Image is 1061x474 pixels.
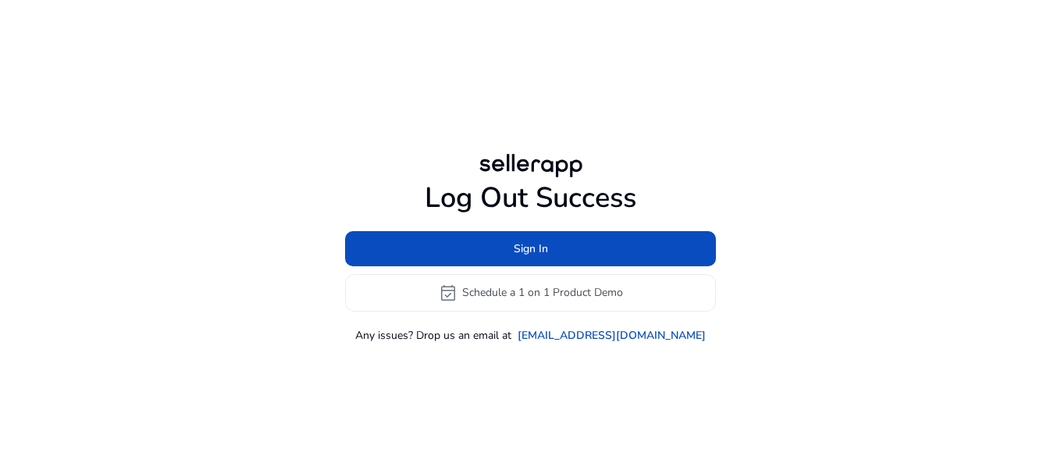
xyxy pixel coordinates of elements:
[518,327,706,344] a: [EMAIL_ADDRESS][DOMAIN_NAME]
[439,283,458,302] span: event_available
[345,181,716,215] h1: Log Out Success
[355,327,511,344] p: Any issues? Drop us an email at
[345,231,716,266] button: Sign In
[514,241,548,257] span: Sign In
[345,274,716,312] button: event_availableSchedule a 1 on 1 Product Demo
